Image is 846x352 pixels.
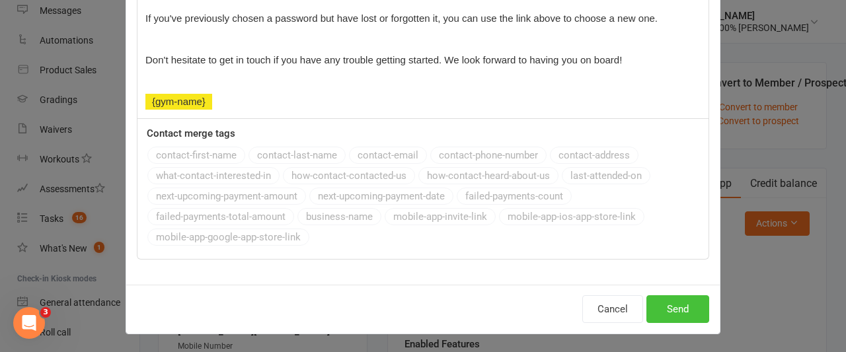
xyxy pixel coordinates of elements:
[40,307,51,318] span: 3
[646,295,709,323] button: Send
[582,295,643,323] button: Cancel
[145,13,658,24] span: If you've previously chosen a password but have lost or forgotten it, you can use the link above ...
[13,307,45,339] iframe: Intercom live chat
[147,125,235,141] label: Contact merge tags
[145,54,622,65] span: Don't hesitate to get in touch if you have any trouble getting started. We look forward to having...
